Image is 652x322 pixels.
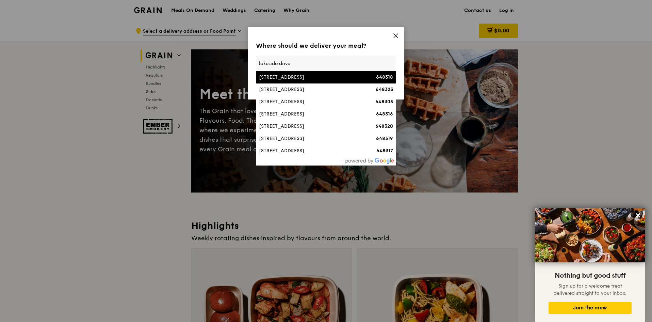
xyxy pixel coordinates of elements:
div: [STREET_ADDRESS] [259,74,360,81]
button: Join the crew [549,302,632,314]
strong: 648316 [376,111,393,117]
div: [STREET_ADDRESS] [259,135,360,142]
div: [STREET_ADDRESS] [259,98,360,105]
span: Nothing but good stuff [555,272,625,280]
div: [STREET_ADDRESS] [259,148,360,154]
img: DSC07876-Edit02-Large.jpeg [535,208,645,262]
div: [STREET_ADDRESS] [259,111,360,118]
span: Sign up for a welcome treat delivered straight to your inbox. [554,283,626,296]
strong: 648317 [376,148,393,154]
div: [STREET_ADDRESS] [259,123,360,130]
strong: 648305 [375,99,393,105]
strong: 648318 [376,74,393,80]
strong: 648320 [375,123,393,129]
strong: 648319 [376,136,393,141]
img: powered-by-google.60e8a832.png [345,158,394,164]
div: Where should we deliver your meal? [256,41,396,50]
strong: 648323 [376,87,393,92]
button: Close [633,210,643,221]
div: [STREET_ADDRESS] [259,86,360,93]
